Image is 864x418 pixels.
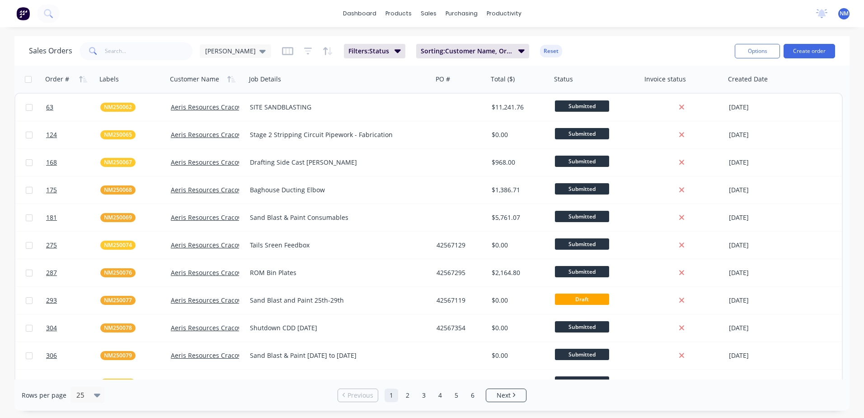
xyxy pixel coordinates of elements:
[555,183,609,195] span: Submitted
[728,75,768,84] div: Created Date
[250,185,420,195] div: Baghouse Ducting Elbow
[104,213,132,222] span: NM250069
[381,7,416,20] div: products
[171,185,279,194] a: Aeris Resources Cracow Operations
[347,391,373,400] span: Previous
[729,296,796,305] div: [DATE]
[416,7,441,20] div: sales
[729,213,796,222] div: [DATE]
[436,75,450,84] div: PO #
[171,323,279,332] a: Aeris Resources Cracow Operations
[250,351,420,360] div: Sand Blast & Paint [DATE] to [DATE]
[729,130,796,139] div: [DATE]
[450,389,463,402] a: Page 5
[16,7,30,20] img: Factory
[338,7,381,20] a: dashboard
[401,389,414,402] a: Page 2
[100,130,136,139] button: NM250065
[100,351,136,360] button: NM250079
[100,185,136,195] button: NM250068
[104,103,132,112] span: NM250062
[100,323,136,332] button: NM250078
[492,268,545,277] div: $2,164.80
[171,241,279,249] a: Aeris Resources Cracow Operations
[104,296,132,305] span: NM250077
[250,323,420,332] div: Shutdown CDD [DATE]
[171,379,279,387] a: Aeris Resources Cracow Operations
[729,323,796,332] div: [DATE]
[555,100,609,112] span: Submitted
[100,296,136,305] button: NM250077
[104,268,132,277] span: NM250076
[555,238,609,250] span: Submitted
[492,296,545,305] div: $0.00
[46,94,100,121] a: 63
[492,241,545,250] div: $0.00
[46,213,57,222] span: 181
[104,379,132,388] span: NM250080
[46,342,100,369] a: 306
[171,351,279,360] a: Aeris Resources Cracow Operations
[344,44,405,58] button: Filters:Status
[250,241,420,250] div: Tails Sreen Feedbox
[735,44,780,58] button: Options
[100,213,136,222] button: NM250069
[104,351,132,360] span: NM250079
[249,75,281,84] div: Job Details
[840,9,849,18] span: NM
[100,379,136,388] button: NM250080
[492,379,545,388] div: $0.00
[492,213,545,222] div: $5,761.07
[45,75,69,84] div: Order #
[46,232,100,259] a: 275
[250,296,420,305] div: Sand Blast and Paint 25th-29th
[171,158,279,166] a: Aeris Resources Cracow Operations
[100,103,136,112] button: NM250062
[348,47,389,56] span: Filters: Status
[482,7,526,20] div: productivity
[338,391,378,400] a: Previous page
[46,130,57,139] span: 124
[46,103,53,112] span: 63
[250,268,420,277] div: ROM Bin Plates
[250,158,420,167] div: Drafting Side Cast [PERSON_NAME]
[555,376,609,388] span: Submitted
[555,349,609,360] span: Submitted
[437,241,482,250] div: 42567129
[555,156,609,167] span: Submitted
[46,314,100,342] a: 304
[437,323,482,332] div: 42567354
[416,44,529,58] button: Sorting:Customer Name, Order #
[555,294,609,305] span: Draft
[46,158,57,167] span: 168
[437,268,482,277] div: 42567295
[250,213,420,222] div: Sand Blast & Paint Consumables
[492,323,545,332] div: $0.00
[492,130,545,139] div: $0.00
[171,213,279,222] a: Aeris Resources Cracow Operations
[46,379,57,388] span: 307
[729,103,796,112] div: [DATE]
[46,204,100,231] a: 181
[105,42,193,60] input: Search...
[729,379,796,388] div: [DATE]
[46,121,100,148] a: 124
[46,149,100,176] a: 168
[46,323,57,332] span: 304
[22,391,66,400] span: Rows per page
[555,321,609,332] span: Submitted
[104,185,132,195] span: NM250068
[540,45,562,57] button: Reset
[497,391,511,400] span: Next
[250,103,420,112] div: SITE SANDBLASTING
[784,44,835,58] button: Create order
[205,46,256,56] span: [PERSON_NAME]
[250,130,420,139] div: Stage 2 Stripping Circuit Pipework - Fabrication
[46,296,57,305] span: 293
[29,47,72,55] h1: Sales Orders
[729,351,796,360] div: [DATE]
[441,7,482,20] div: purchasing
[104,130,132,139] span: NM250065
[100,241,136,250] button: NM250074
[46,351,57,360] span: 306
